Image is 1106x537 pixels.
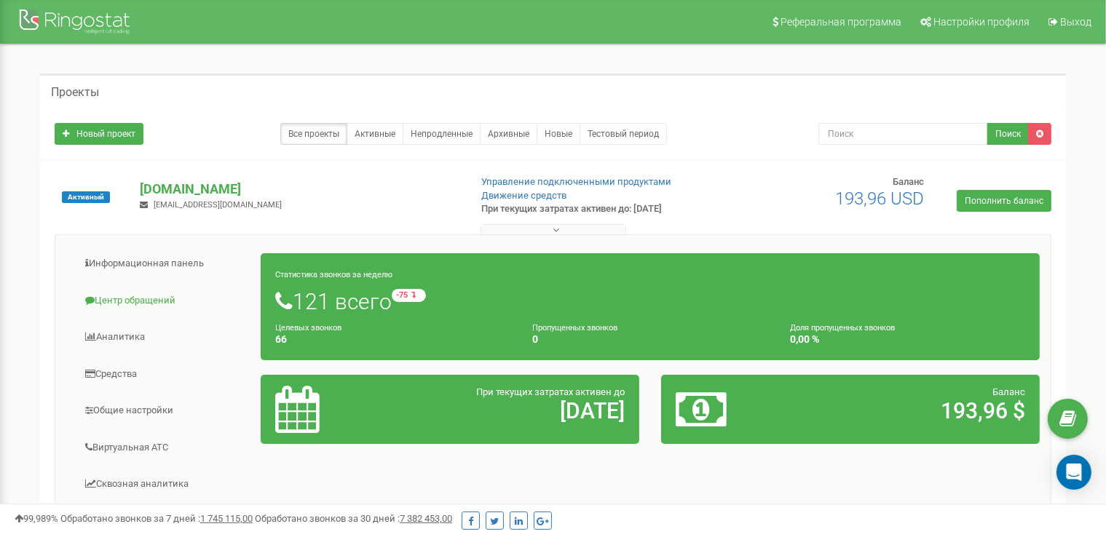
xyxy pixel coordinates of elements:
[533,323,618,333] small: Пропущенных звонков
[399,399,625,423] h2: [DATE]
[1056,455,1091,490] div: Open Intercom Messenger
[140,180,457,199] p: [DOMAIN_NAME]
[66,430,261,466] a: Виртуальная АТС
[481,190,566,201] a: Движение средств
[481,202,714,216] p: При текущих затратах активен до: [DATE]
[66,393,261,429] a: Общие настройки
[933,16,1030,28] span: Настройки профиля
[992,386,1025,397] span: Баланс
[790,334,1025,345] h4: 0,00 %
[60,513,253,524] span: Обработано звонков за 7 дней :
[790,323,895,333] small: Доля пропущенных звонков
[51,86,99,99] h5: Проекты
[275,289,1025,314] h1: 121 всего
[481,176,671,187] a: Управление подключенными продуктами
[533,334,768,345] h4: 0
[154,200,282,210] span: [EMAIL_ADDRESS][DOMAIN_NAME]
[799,399,1025,423] h2: 193,96 $
[957,190,1051,212] a: Пополнить баланс
[66,357,261,392] a: Средства
[347,123,403,145] a: Активные
[580,123,667,145] a: Тестовый период
[255,513,452,524] span: Обработано звонков за 30 дней :
[275,323,341,333] small: Целевых звонков
[480,123,537,145] a: Архивные
[400,513,452,524] u: 7 382 453,00
[476,386,625,397] span: При текущих затратах активен до
[893,176,924,187] span: Баланс
[55,123,143,145] a: Новый проект
[835,188,924,209] span: 193,96 USD
[275,270,392,279] small: Статистика звонков за неделю
[66,246,261,282] a: Информационная панель
[781,16,901,28] span: Реферальная программа
[1060,16,1091,28] span: Выход
[537,123,580,145] a: Новые
[66,466,261,502] a: Сквозная аналитика
[987,123,1029,145] button: Поиск
[62,191,110,203] span: Активный
[66,283,261,319] a: Центр обращений
[280,123,347,145] a: Все проекты
[200,513,253,524] u: 1 745 115,00
[66,319,261,355] a: Аналитика
[275,334,510,345] h4: 66
[403,123,481,145] a: Непродленные
[392,289,426,302] small: -75
[818,123,988,145] input: Поиск
[15,513,58,524] span: 99,989%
